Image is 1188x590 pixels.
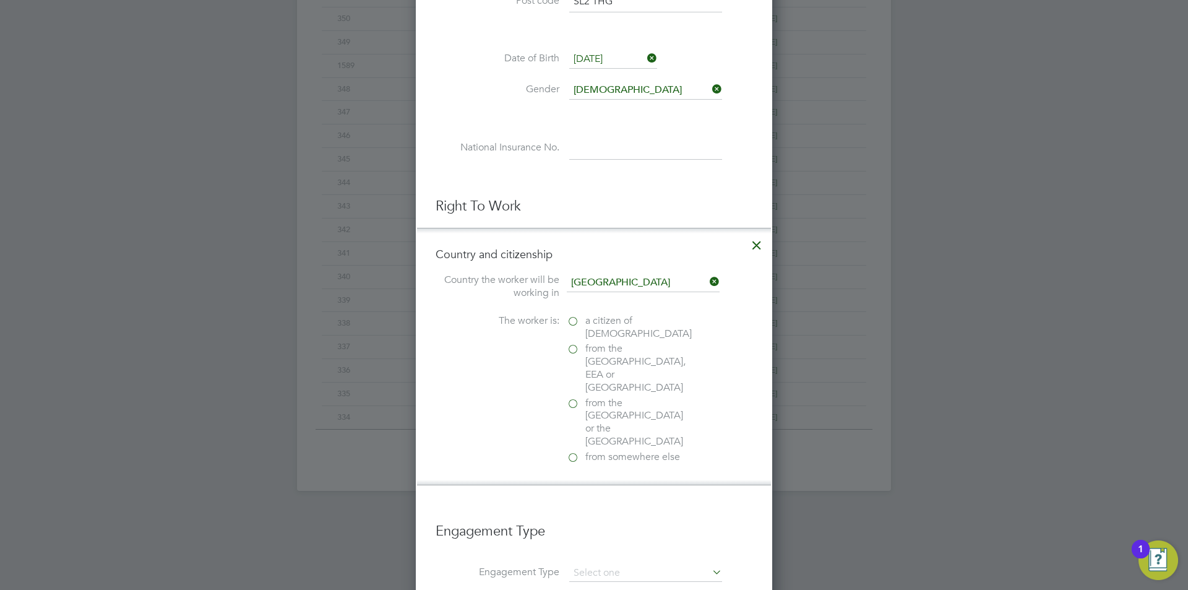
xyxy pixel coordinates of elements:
h3: Right To Work [436,197,752,215]
span: from the [GEOGRAPHIC_DATA] or the [GEOGRAPHIC_DATA] [585,397,691,448]
h3: Engagement Type [436,510,752,540]
label: Country the worker will be working in [436,274,559,300]
label: Date of Birth [436,52,559,65]
label: Engagement Type [436,566,559,579]
label: The worker is: [436,315,559,328]
label: National Insurance No. [436,141,559,154]
input: Select one [569,81,722,100]
input: Select one [569,50,657,69]
span: from somewhere else [585,451,680,464]
button: Open Resource Center, 1 new notification [1138,540,1178,580]
label: Gender [436,83,559,96]
div: 1 [1138,549,1143,565]
span: from the [GEOGRAPHIC_DATA], EEA or [GEOGRAPHIC_DATA] [585,342,691,394]
h4: Country and citizenship [436,247,752,261]
input: Search for... [567,274,720,292]
span: a citizen of [DEMOGRAPHIC_DATA] [585,315,692,341]
input: Select one [569,565,722,582]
